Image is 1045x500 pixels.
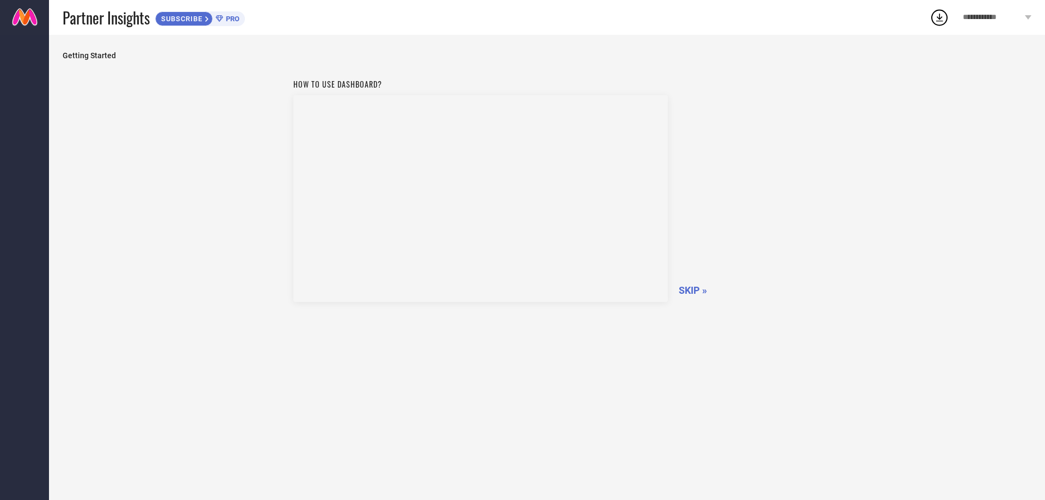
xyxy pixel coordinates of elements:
a: SUBSCRIBEPRO [155,9,245,26]
span: PRO [223,15,239,23]
span: SKIP » [679,285,707,296]
h1: How to use dashboard? [293,78,668,90]
iframe: Workspace Section [293,95,668,302]
span: Getting Started [63,51,1031,60]
span: Partner Insights [63,7,150,29]
span: SUBSCRIBE [156,15,205,23]
div: Open download list [930,8,949,27]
